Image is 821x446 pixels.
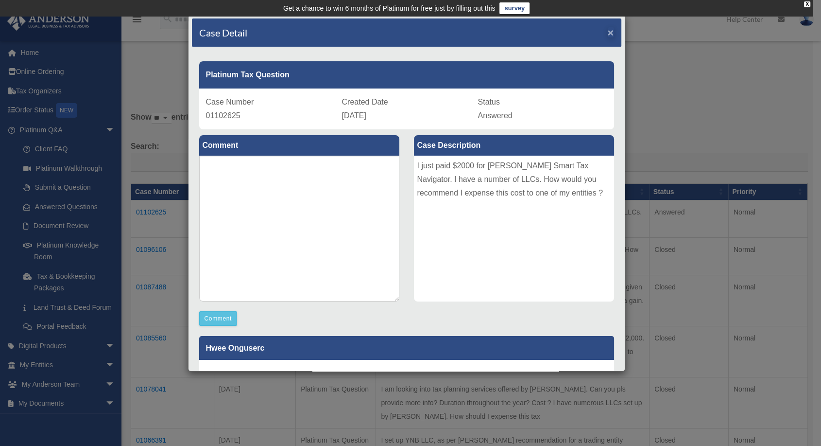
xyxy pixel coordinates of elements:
[342,111,366,120] span: [DATE]
[206,98,254,106] span: Case Number
[199,61,614,89] div: Platinum Tax Question
[608,27,614,37] button: Close
[206,111,240,120] span: 01102625
[414,135,614,156] label: Case Description
[342,98,388,106] span: Created Date
[199,135,399,156] label: Comment
[414,156,614,302] div: I just paid $2000 for [PERSON_NAME] Smart Tax Navigator. I have a number of LLCs. How would you r...
[499,2,530,14] a: survey
[206,370,269,377] small: [DATE]
[283,2,496,14] div: Get a chance to win 6 months of Platinum for free just by filling out this
[804,1,810,7] div: close
[478,111,513,120] span: Answered
[478,98,500,106] span: Status
[206,370,248,377] b: Update date :
[199,311,238,326] button: Comment
[199,336,614,360] p: Hwee Onguserc
[199,26,247,39] h4: Case Detail
[608,27,614,38] span: ×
